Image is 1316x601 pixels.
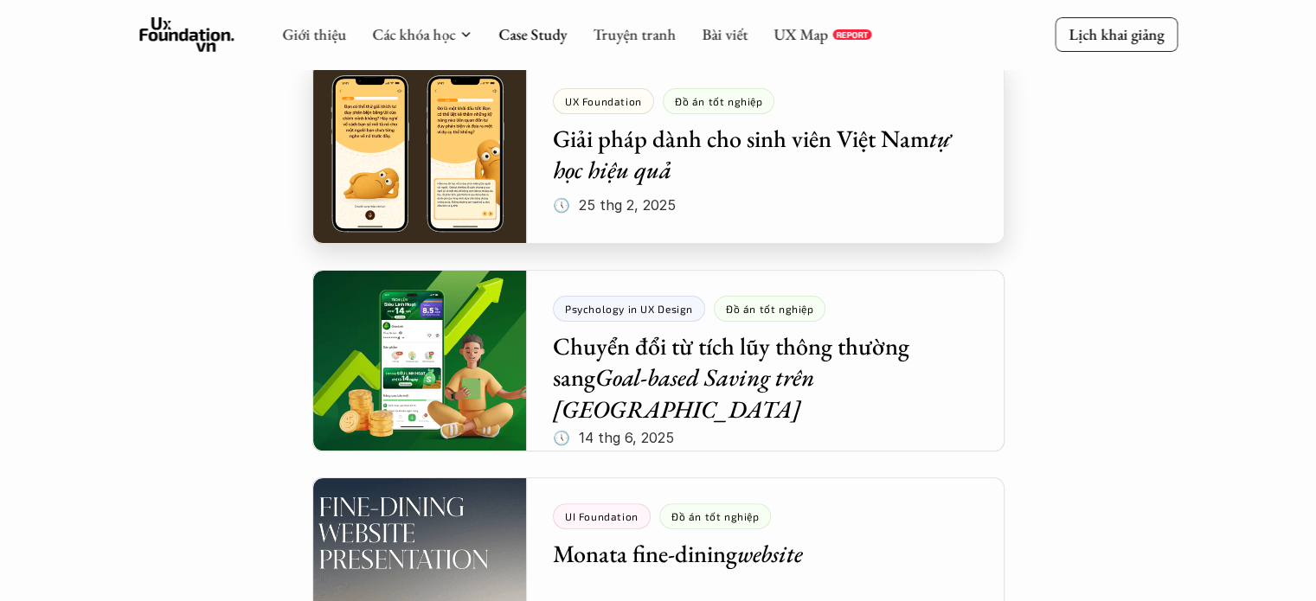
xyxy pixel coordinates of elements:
a: REPORT [832,29,871,40]
a: Lịch khai giảng [1055,17,1178,51]
a: UX FoundationĐồ án tốt nghiệpGiải pháp dành cho sinh viên Việt Namtự học hiệu quả🕔 25 thg 2, 2025 [312,62,1005,244]
a: Bài viết [702,24,748,44]
a: Giới thiệu [282,24,346,44]
p: REPORT [836,29,868,40]
a: Case Study [498,24,567,44]
a: Psychology in UX DesignĐồ án tốt nghiệpChuyển đổi từ tích lũy thông thường sangGoal-based Saving ... [312,270,1005,451]
a: Truyện tranh [593,24,676,44]
a: UX Map [774,24,828,44]
a: Các khóa học [372,24,455,44]
p: Lịch khai giảng [1069,24,1164,44]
